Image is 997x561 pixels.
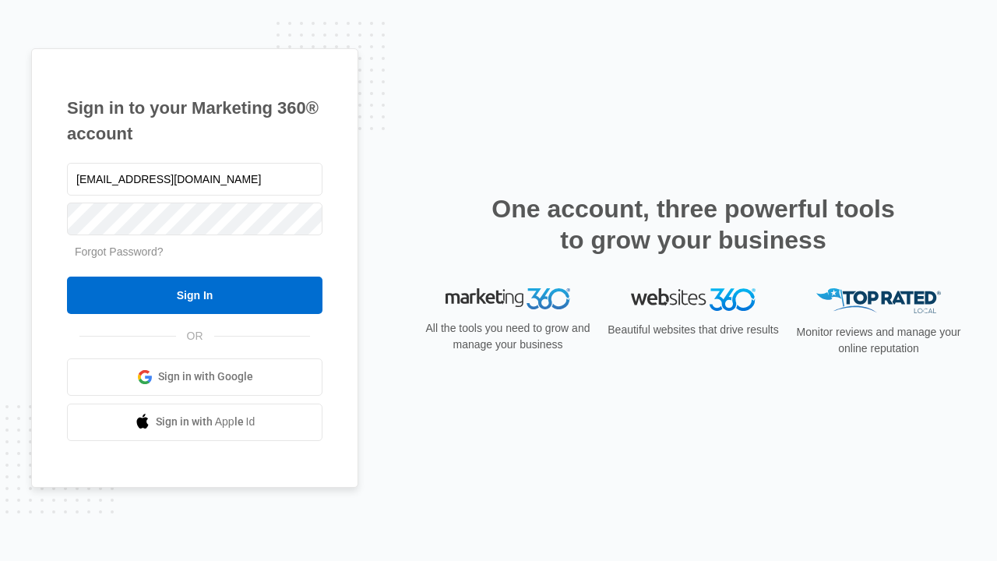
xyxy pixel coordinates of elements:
[67,95,322,146] h1: Sign in to your Marketing 360® account
[176,328,214,344] span: OR
[606,322,780,338] p: Beautiful websites that drive results
[156,414,255,430] span: Sign in with Apple Id
[446,288,570,310] img: Marketing 360
[158,369,253,385] span: Sign in with Google
[791,324,966,357] p: Monitor reviews and manage your online reputation
[631,288,756,311] img: Websites 360
[487,193,900,256] h2: One account, three powerful tools to grow your business
[75,245,164,258] a: Forgot Password?
[67,404,322,441] a: Sign in with Apple Id
[816,288,941,314] img: Top Rated Local
[421,320,595,353] p: All the tools you need to grow and manage your business
[67,277,322,314] input: Sign In
[67,163,322,196] input: Email
[67,358,322,396] a: Sign in with Google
